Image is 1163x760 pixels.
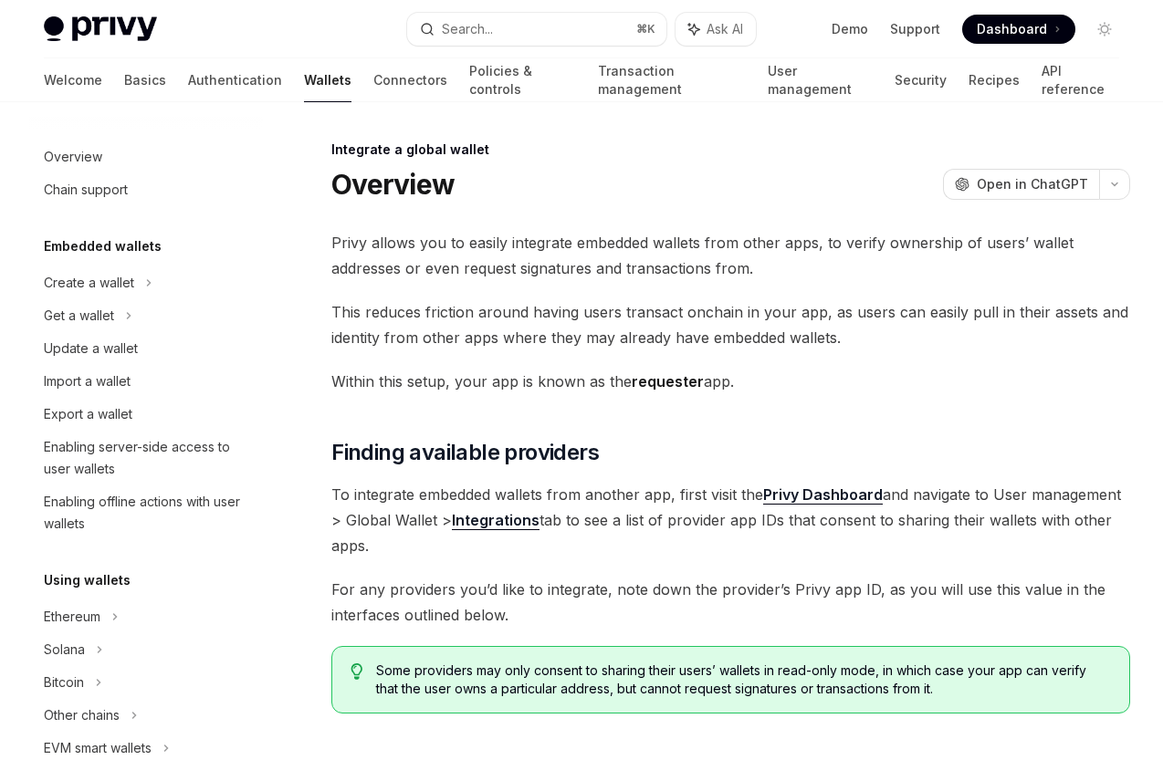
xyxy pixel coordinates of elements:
[29,365,263,398] a: Import a wallet
[44,672,84,693] div: Bitcoin
[29,431,263,485] a: Enabling server-side access to user wallets
[977,175,1088,193] span: Open in ChatGPT
[44,235,162,257] h5: Embedded wallets
[331,369,1130,394] span: Within this setup, your app is known as the app.
[763,485,883,505] a: Privy Dashboard
[407,13,666,46] button: Search...⌘K
[44,146,102,168] div: Overview
[452,511,540,529] strong: Integrations
[124,58,166,102] a: Basics
[832,20,868,38] a: Demo
[331,141,1130,159] div: Integrate a global wallet
[598,58,746,102] a: Transaction management
[44,338,138,359] div: Update a wallet
[676,13,756,46] button: Ask AI
[29,485,263,540] a: Enabling offline actions with user wallets
[44,16,157,42] img: light logo
[44,58,102,102] a: Welcome
[632,372,704,390] strong: requester
[29,332,263,365] a: Update a wallet
[895,58,947,102] a: Security
[44,403,132,425] div: Export a wallet
[1042,58,1119,102] a: API reference
[331,168,455,201] h1: Overview
[44,704,120,726] div: Other chains
[962,15,1075,44] a: Dashboard
[442,18,493,40] div: Search...
[188,58,282,102] a: Authentication
[44,606,100,628] div: Ethereum
[331,482,1130,558] span: To integrate embedded wallets from another app, first visit the and navigate to User management >...
[636,22,655,36] span: ⌘ K
[44,179,128,201] div: Chain support
[351,663,363,680] svg: Tip
[890,20,940,38] a: Support
[969,58,1020,102] a: Recipes
[29,173,263,206] a: Chain support
[763,485,883,504] strong: Privy Dashboard
[977,20,1047,38] span: Dashboard
[707,20,743,38] span: Ask AI
[29,141,263,173] a: Overview
[943,169,1099,200] button: Open in ChatGPT
[1090,15,1119,44] button: Toggle dark mode
[376,661,1111,698] span: Some providers may only consent to sharing their users’ wallets in read-only mode, in which case ...
[44,737,152,759] div: EVM smart wallets
[44,305,114,327] div: Get a wallet
[331,577,1130,628] span: For any providers you’d like to integrate, note down the provider’s Privy app ID, as you will use...
[768,58,873,102] a: User management
[44,272,134,294] div: Create a wallet
[44,436,252,480] div: Enabling server-side access to user wallets
[373,58,447,102] a: Connectors
[44,370,131,392] div: Import a wallet
[331,299,1130,350] span: This reduces friction around having users transact onchain in your app, as users can easily pull ...
[44,569,131,591] h5: Using wallets
[331,230,1130,281] span: Privy allows you to easily integrate embedded wallets from other apps, to verify ownership of use...
[44,491,252,535] div: Enabling offline actions with user wallets
[44,639,85,661] div: Solana
[452,511,540,530] a: Integrations
[29,398,263,431] a: Export a wallet
[331,438,599,467] span: Finding available providers
[469,58,576,102] a: Policies & controls
[304,58,351,102] a: Wallets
